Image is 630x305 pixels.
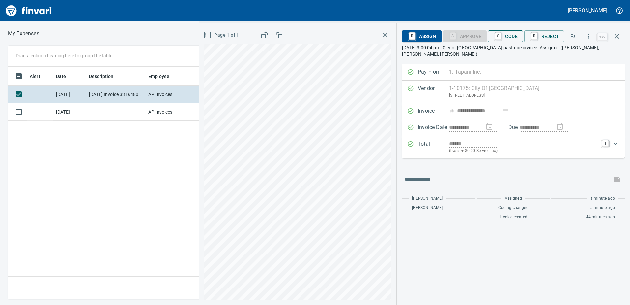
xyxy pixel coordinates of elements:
[602,140,609,147] a: T
[566,5,609,16] button: [PERSON_NAME]
[590,195,615,202] span: a minute ago
[565,29,580,44] button: Flag
[146,86,195,103] td: AP Invoices
[531,32,537,40] a: R
[148,72,169,80] span: Employee
[89,72,122,80] span: Description
[505,195,522,202] span: Assigned
[198,72,218,80] span: Team
[53,86,86,103] td: [DATE]
[586,214,615,220] span: 44 minutes ago
[402,44,625,57] p: [DATE] 3:00:04 pm. City of [GEOGRAPHIC_DATA] past due invoice. Assignee: ([PERSON_NAME], [PERSON_...
[418,140,449,154] p: Total
[8,30,39,38] nav: breadcrumb
[581,29,596,44] button: More
[198,72,210,80] span: Team
[402,136,625,158] div: Expand
[205,31,239,39] span: Page 1 of 1
[412,205,443,211] span: [PERSON_NAME]
[609,171,625,187] span: This records your message into the invoice and notifies anyone mentioned
[146,103,195,121] td: AP Invoices
[30,72,40,80] span: Alert
[8,30,39,38] p: My Expenses
[409,32,415,40] a: R
[488,30,523,42] button: CCode
[202,29,242,41] button: Page 1 of 1
[524,30,564,42] button: RReject
[16,52,112,59] p: Drag a column heading here to group the table
[148,72,178,80] span: Employee
[412,195,443,202] span: [PERSON_NAME]
[590,205,615,211] span: a minute ago
[493,31,518,42] span: Code
[30,72,49,80] span: Alert
[530,31,559,42] span: Reject
[56,72,75,80] span: Date
[449,148,598,154] p: (basis + $0.00 Service tax)
[56,72,66,80] span: Date
[495,32,501,40] a: C
[443,33,487,39] div: Coding Required
[498,205,528,211] span: Coding changed
[568,7,607,14] h5: [PERSON_NAME]
[86,86,146,103] td: [DATE] Invoice 33164800000825 from City Of [GEOGRAPHIC_DATA] (1-10175)
[597,33,607,40] a: esc
[53,103,86,121] td: [DATE]
[89,72,114,80] span: Description
[500,214,527,220] span: Invoice created
[407,31,436,42] span: Assign
[4,3,53,18] img: Finvari
[596,28,625,44] span: Close invoice
[402,30,441,42] button: RAssign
